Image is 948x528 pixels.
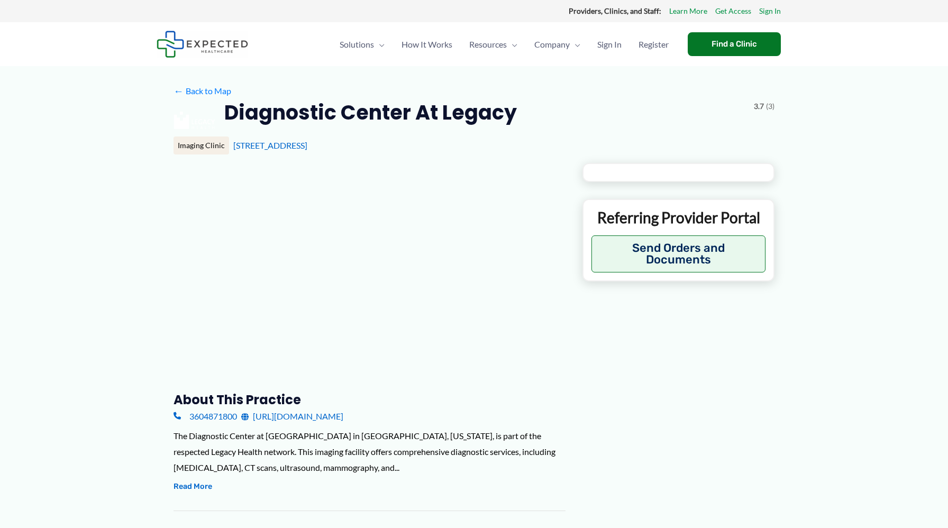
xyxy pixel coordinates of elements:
[393,26,461,63] a: How It Works
[526,26,589,63] a: CompanyMenu Toggle
[157,31,248,58] img: Expected Healthcare Logo - side, dark font, small
[630,26,677,63] a: Register
[591,208,765,227] p: Referring Provider Portal
[331,26,677,63] nav: Primary Site Navigation
[174,408,237,424] a: 3604871800
[754,99,764,113] span: 3.7
[507,26,517,63] span: Menu Toggle
[715,4,751,18] a: Get Access
[241,408,343,424] a: [URL][DOMAIN_NAME]
[669,4,707,18] a: Learn More
[174,480,212,493] button: Read More
[639,26,669,63] span: Register
[174,86,184,96] span: ←
[759,4,781,18] a: Sign In
[591,235,765,272] button: Send Orders and Documents
[224,99,517,125] h2: Diagnostic Center At Legacy
[589,26,630,63] a: Sign In
[569,6,661,15] strong: Providers, Clinics, and Staff:
[174,392,566,408] h3: About this practice
[469,26,507,63] span: Resources
[570,26,580,63] span: Menu Toggle
[402,26,452,63] span: How It Works
[766,99,774,113] span: (3)
[688,32,781,56] a: Find a Clinic
[340,26,374,63] span: Solutions
[233,140,307,150] a: [STREET_ADDRESS]
[597,26,622,63] span: Sign In
[174,83,231,99] a: ←Back to Map
[331,26,393,63] a: SolutionsMenu Toggle
[461,26,526,63] a: ResourcesMenu Toggle
[374,26,385,63] span: Menu Toggle
[534,26,570,63] span: Company
[174,136,229,154] div: Imaging Clinic
[174,428,566,475] div: The Diagnostic Center at [GEOGRAPHIC_DATA] in [GEOGRAPHIC_DATA], [US_STATE], is part of the respe...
